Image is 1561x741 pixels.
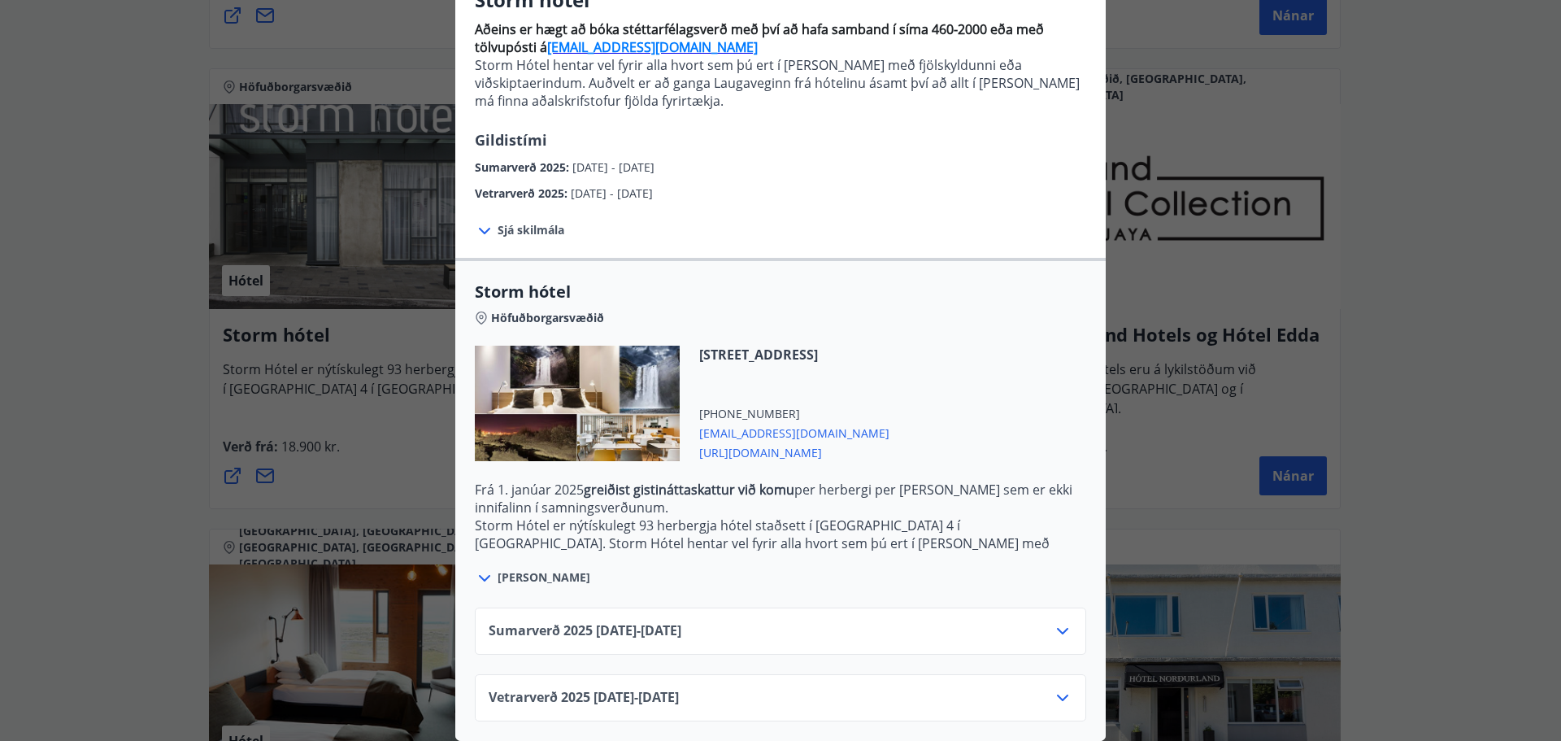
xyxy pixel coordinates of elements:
[571,185,653,201] span: [DATE] - [DATE]
[699,442,889,461] span: [URL][DOMAIN_NAME]
[699,406,889,422] span: [PHONE_NUMBER]
[498,222,564,238] span: Sjá skilmála
[475,517,1086,588] p: Storm Hótel er nýtískulegt 93 herbergja hótel staðsett í [GEOGRAPHIC_DATA] 4 í [GEOGRAPHIC_DATA]....
[475,159,572,175] span: Sumarverð 2025 :
[572,159,654,175] span: [DATE] - [DATE]
[491,310,604,326] span: Höfuðborgarsvæðið
[699,346,889,364] span: [STREET_ADDRESS]
[475,56,1086,110] p: Storm Hótel hentar vel fyrir alla hvort sem þú ert í [PERSON_NAME] með fjölskyldunni eða viðskipt...
[475,130,547,150] span: Gildistími
[475,481,1086,517] p: Frá 1. janúar 2025 per herbergi per [PERSON_NAME] sem er ekki innifalinn í samningsverðunum.
[584,481,794,499] strong: greiðist gistináttaskattur við komu
[699,422,889,442] span: [EMAIL_ADDRESS][DOMAIN_NAME]
[475,281,1086,303] span: Storm hótel
[547,38,758,56] a: [EMAIL_ADDRESS][DOMAIN_NAME]
[475,185,571,201] span: Vetrarverð 2025 :
[498,569,590,586] span: [PERSON_NAME]
[475,20,1044,56] strong: Aðeins er hægt að bóka stéttarfélagsverð með því að hafa samband í síma 460-2000 eða með tölvupós...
